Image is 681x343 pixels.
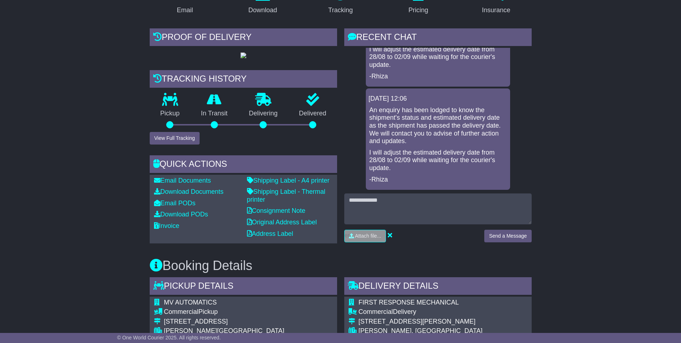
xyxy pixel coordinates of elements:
a: Email Documents [154,177,211,184]
div: [STREET_ADDRESS][PERSON_NAME] [359,318,521,326]
div: Pickup Details [150,277,337,297]
div: RECENT CHAT [344,28,532,48]
p: I will adjust the estimated delivery date from 28/08 to 02/09 while waiting for the courier's upd... [369,149,507,172]
span: © One World Courier 2025. All rights reserved. [117,335,221,340]
span: FIRST RESPONSE MECHANICAL [359,299,459,306]
div: [STREET_ADDRESS] [164,318,284,326]
div: Insurance [482,5,510,15]
button: Send a Message [484,230,531,242]
a: Shipping Label - Thermal printer [247,188,326,203]
div: Email [177,5,193,15]
p: I will adjust the estimated delivery date from 28/08 to 02/09 while waiting for the courier's upd... [369,46,507,69]
button: View Full Tracking [150,132,200,145]
div: Tracking history [150,70,337,90]
div: [PERSON_NAME][GEOGRAPHIC_DATA] [164,327,284,335]
div: Tracking [328,5,353,15]
div: Pricing [409,5,428,15]
a: Address Label [247,230,293,237]
a: Invoice [154,222,179,229]
p: -Rhiza [369,73,507,81]
a: Shipping Label - A4 printer [247,177,330,184]
a: Consignment Note [247,207,305,214]
p: An enquiry has been lodged to know the shipment's status and estimated delivery date as the shipm... [369,106,507,145]
a: Email PODs [154,200,196,207]
p: Delivering [238,110,289,118]
p: In Transit [190,110,238,118]
span: MV AUTOMATICS [164,299,217,306]
p: Delivered [288,110,337,118]
div: Download [248,5,277,15]
div: Pickup [164,308,284,316]
h3: Booking Details [150,259,532,273]
a: Original Address Label [247,219,317,226]
div: [PERSON_NAME], [GEOGRAPHIC_DATA] [359,327,521,335]
a: Download PODs [154,211,208,218]
p: -Rhiza [369,176,507,184]
div: Quick Actions [150,155,337,175]
div: [DATE] 12:06 [369,95,507,103]
span: Commercial [164,308,199,315]
p: Pickup [150,110,191,118]
div: Delivery Details [344,277,532,297]
a: Download Documents [154,188,224,195]
img: GetPodImage [241,52,246,58]
div: Proof of Delivery [150,28,337,48]
div: Delivery [359,308,521,316]
span: Commercial [359,308,393,315]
